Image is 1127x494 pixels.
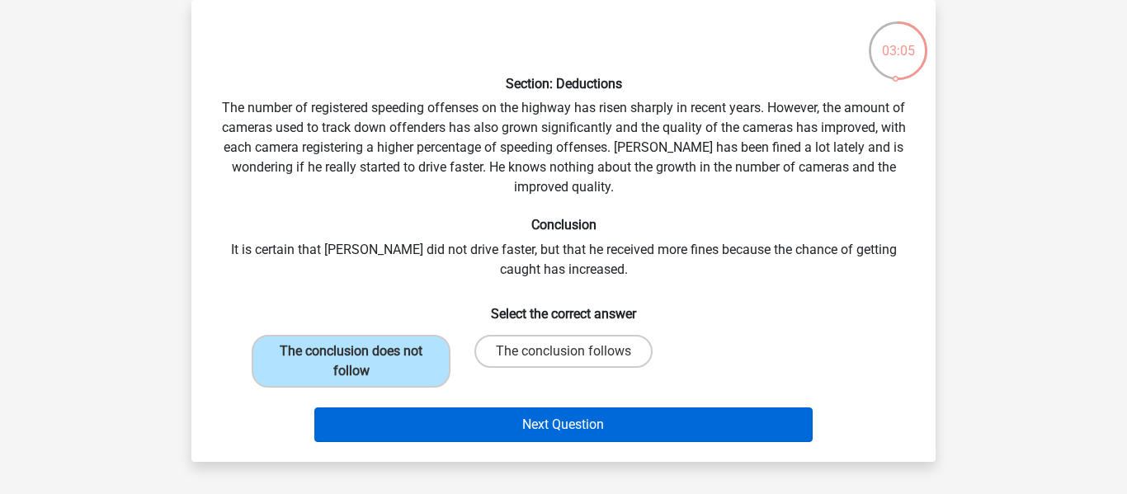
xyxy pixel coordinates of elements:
[474,335,653,368] label: The conclusion follows
[218,76,909,92] h6: Section: Deductions
[218,293,909,322] h6: Select the correct answer
[867,20,929,61] div: 03:05
[314,407,813,442] button: Next Question
[198,13,929,449] div: The number of registered speeding offenses on the highway has risen sharply in recent years. Howe...
[252,335,450,388] label: The conclusion does not follow
[218,217,909,233] h6: Conclusion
